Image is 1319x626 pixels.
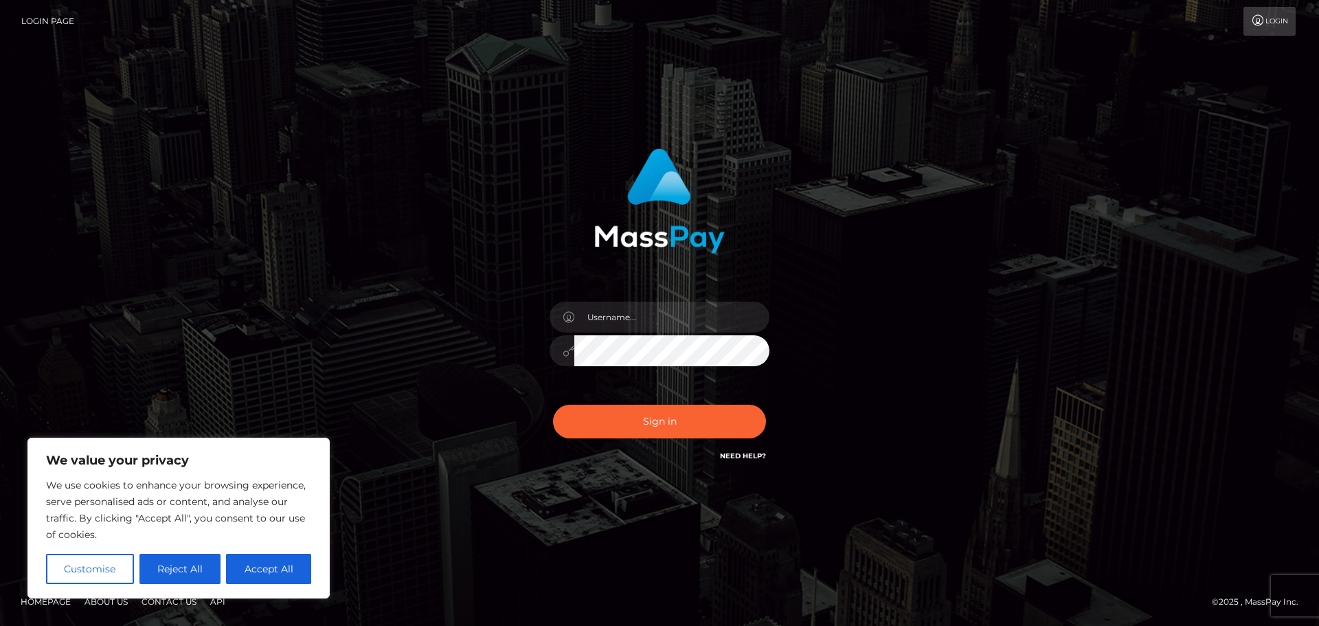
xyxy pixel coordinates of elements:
[27,438,330,599] div: We value your privacy
[720,451,766,460] a: Need Help?
[226,554,311,584] button: Accept All
[21,7,74,36] a: Login Page
[79,591,133,612] a: About Us
[136,591,202,612] a: Contact Us
[46,477,311,543] p: We use cookies to enhance your browsing experience, serve personalised ads or content, and analys...
[594,148,725,254] img: MassPay Login
[205,591,231,612] a: API
[139,554,221,584] button: Reject All
[1212,594,1309,610] div: © 2025 , MassPay Inc.
[1243,7,1296,36] a: Login
[46,554,134,584] button: Customise
[574,302,769,333] input: Username...
[553,405,766,438] button: Sign in
[46,452,311,469] p: We value your privacy
[15,591,76,612] a: Homepage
